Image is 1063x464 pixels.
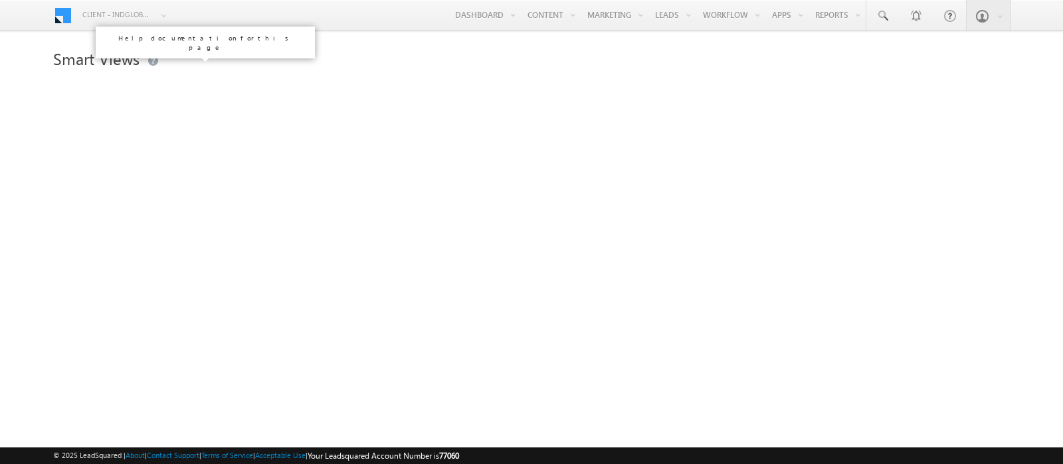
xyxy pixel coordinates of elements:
[201,451,253,459] a: Terms of Service
[102,33,308,52] p: Help documentation for this page
[53,449,459,462] span: © 2025 LeadSquared | | | | |
[439,451,459,461] span: 77060
[126,451,145,459] a: About
[53,48,140,69] span: Smart Views
[82,8,152,21] span: Client - indglobal1 (77060)
[308,451,459,461] span: Your Leadsquared Account Number is
[147,451,199,459] a: Contact Support
[255,451,306,459] a: Acceptable Use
